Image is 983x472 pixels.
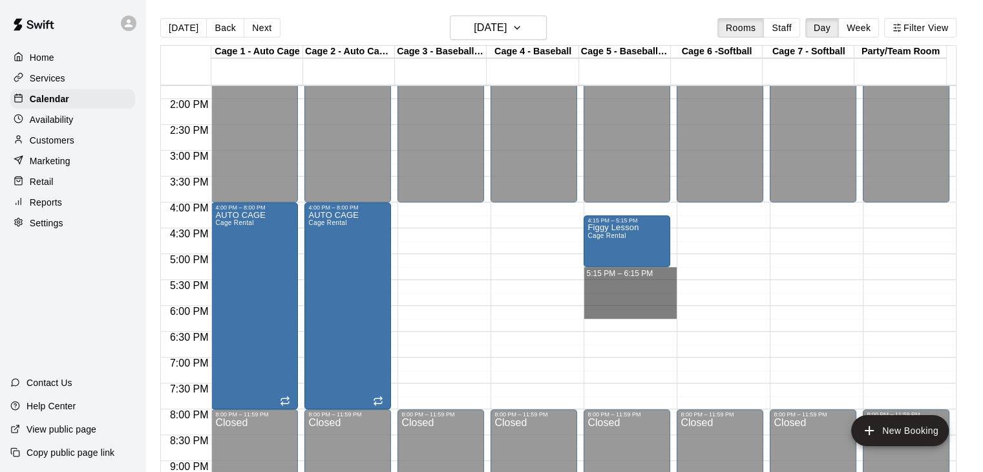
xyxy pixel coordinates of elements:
[160,18,207,38] button: [DATE]
[308,204,387,211] div: 4:00 PM – 8:00 PM
[215,219,253,226] span: Cage Rental
[167,280,212,291] span: 5:30 PM
[373,396,383,406] span: Recurring event
[10,172,135,191] a: Retail
[215,204,294,211] div: 4:00 PM – 8:00 PM
[167,202,212,213] span: 4:00 PM
[206,18,244,38] button: Back
[579,46,671,58] div: Cage 5 - Baseball/Softball
[867,411,946,418] div: 8:00 PM – 11:59 PM
[215,411,294,418] div: 8:00 PM – 11:59 PM
[774,411,852,418] div: 8:00 PM – 11:59 PM
[10,89,135,109] a: Calendar
[167,306,212,317] span: 6:00 PM
[681,411,759,418] div: 8:00 PM – 11:59 PM
[30,134,74,147] p: Customers
[474,19,507,37] h6: [DATE]
[395,46,487,58] div: Cage 3 - Baseball/Hit Trax
[167,254,212,265] span: 5:00 PM
[26,376,72,389] p: Contact Us
[167,151,212,162] span: 3:00 PM
[26,446,114,459] p: Copy public page link
[838,18,879,38] button: Week
[450,16,547,40] button: [DATE]
[167,383,212,394] span: 7:30 PM
[487,46,578,58] div: Cage 4 - Baseball
[30,51,54,64] p: Home
[884,18,957,38] button: Filter View
[167,332,212,343] span: 6:30 PM
[671,46,763,58] div: Cage 6 -Softball
[167,409,212,420] span: 8:00 PM
[805,18,839,38] button: Day
[26,400,76,413] p: Help Center
[30,196,62,209] p: Reports
[30,155,70,167] p: Marketing
[401,411,480,418] div: 8:00 PM – 11:59 PM
[10,213,135,233] a: Settings
[167,177,212,188] span: 3:30 PM
[308,219,346,226] span: Cage Rental
[854,46,946,58] div: Party/Team Room
[26,423,96,436] p: View public page
[30,92,69,105] p: Calendar
[211,202,298,409] div: 4:00 PM – 8:00 PM: AUTO CAGE
[167,435,212,446] span: 8:30 PM
[586,269,653,278] span: 5:15 PM – 6:15 PM
[211,46,303,58] div: Cage 1 - Auto Cage
[304,202,391,409] div: 4:00 PM – 8:00 PM: AUTO CAGE
[10,110,135,129] a: Availability
[303,46,395,58] div: Cage 2 - Auto Cage -Hit Trax
[167,358,212,369] span: 7:00 PM
[10,193,135,212] a: Reports
[10,131,135,150] a: Customers
[167,99,212,110] span: 2:00 PM
[167,125,212,136] span: 2:30 PM
[30,72,65,85] p: Services
[30,175,54,188] p: Retail
[167,461,212,472] span: 9:00 PM
[763,46,854,58] div: Cage 7 - Softball
[280,396,290,406] span: Recurring event
[10,48,135,67] a: Home
[10,69,135,88] a: Services
[244,18,280,38] button: Next
[494,411,573,418] div: 8:00 PM – 11:59 PM
[30,113,74,126] p: Availability
[308,411,387,418] div: 8:00 PM – 11:59 PM
[30,217,63,230] p: Settings
[763,18,800,38] button: Staff
[167,228,212,239] span: 4:30 PM
[851,415,949,446] button: add
[10,151,135,171] a: Marketing
[717,18,764,38] button: Rooms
